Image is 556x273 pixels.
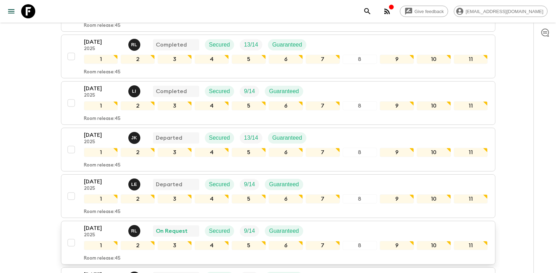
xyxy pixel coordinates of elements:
div: 4 [195,101,229,110]
p: Secured [209,134,230,142]
div: 11 [454,101,488,110]
div: 6 [269,55,303,64]
p: 9 / 14 [244,180,255,189]
div: 9 [380,148,414,157]
p: Room release: 45 [84,163,121,168]
p: 2025 [84,186,123,192]
div: Trip Fill [240,39,262,50]
div: 8 [343,55,377,64]
p: Guaranteed [269,87,299,96]
div: 2 [121,101,155,110]
div: 2 [121,148,155,157]
p: 2025 [84,232,123,238]
div: 5 [232,101,266,110]
p: 13 / 14 [244,134,258,142]
p: 2025 [84,46,123,52]
p: Room release: 45 [84,23,121,29]
div: 4 [195,148,229,157]
div: 3 [158,241,192,250]
p: 13 / 14 [244,41,258,49]
p: [DATE] [84,177,123,186]
p: [DATE] [84,131,123,139]
button: [DATE]2025Lee IrwinsCompletedSecuredTrip FillGuaranteed1234567891011Room release:45 [61,81,495,125]
p: Guaranteed [269,180,299,189]
div: Secured [205,39,234,50]
div: 3 [158,101,192,110]
div: Secured [205,179,234,190]
p: Room release: 45 [84,116,121,122]
div: Trip Fill [240,86,259,97]
p: Completed [156,87,187,96]
div: 3 [158,148,192,157]
p: Secured [209,41,230,49]
div: 8 [343,194,377,204]
div: 6 [269,101,303,110]
button: search adventures [360,4,374,18]
p: On Request [156,227,188,235]
div: Secured [205,225,234,237]
p: Room release: 45 [84,256,121,261]
span: Rabata Legend Mpatamali [128,41,142,47]
p: 2025 [84,139,123,145]
p: Room release: 45 [84,69,121,75]
div: 6 [269,241,303,250]
p: 9 / 14 [244,87,255,96]
div: 11 [454,148,488,157]
div: 1 [84,241,118,250]
div: 10 [417,148,451,157]
div: 4 [195,55,229,64]
div: [EMAIL_ADDRESS][DOMAIN_NAME] [454,6,548,17]
div: 6 [269,194,303,204]
div: 5 [232,194,266,204]
div: 1 [84,148,118,157]
div: 6 [269,148,303,157]
p: 2025 [84,93,123,98]
button: RL [128,225,142,237]
div: 8 [343,101,377,110]
div: Trip Fill [240,225,259,237]
p: Secured [209,180,230,189]
div: 7 [306,148,340,157]
p: Guaranteed [269,227,299,235]
div: 11 [454,241,488,250]
div: 9 [380,241,414,250]
span: Lee Irwins [128,87,142,93]
div: 4 [195,241,229,250]
div: 1 [84,194,118,204]
div: 10 [417,194,451,204]
div: 1 [84,55,118,64]
div: 1 [84,101,118,110]
div: 4 [195,194,229,204]
div: Secured [205,86,234,97]
p: Guaranteed [272,134,302,142]
p: Departed [156,180,182,189]
p: Completed [156,41,187,49]
p: [DATE] [84,84,123,93]
p: Secured [209,87,230,96]
button: [DATE]2025Rabata Legend MpatamaliOn RequestSecuredTrip FillGuaranteed1234567891011Room release:45 [61,221,495,265]
p: 9 / 14 [244,227,255,235]
div: 10 [417,55,451,64]
div: 5 [232,148,266,157]
div: Trip Fill [240,132,262,144]
p: [DATE] [84,38,123,46]
div: 10 [417,241,451,250]
p: [DATE] [84,224,123,232]
button: [DATE]2025Jamie KeenanDepartedSecuredTrip FillGuaranteed1234567891011Room release:45 [61,128,495,171]
button: [DATE]2025Leslie EdgarDepartedSecuredTrip FillGuaranteed1234567891011Room release:45 [61,174,495,218]
div: 5 [232,241,266,250]
span: Rabata Legend Mpatamali [128,227,142,233]
div: 9 [380,194,414,204]
div: Trip Fill [240,179,259,190]
div: Secured [205,132,234,144]
div: 3 [158,194,192,204]
div: 5 [232,55,266,64]
div: 11 [454,55,488,64]
div: 7 [306,55,340,64]
p: R L [131,228,137,234]
div: 3 [158,55,192,64]
a: Give feedback [400,6,448,17]
div: 2 [121,241,155,250]
div: 9 [380,55,414,64]
div: 11 [454,194,488,204]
